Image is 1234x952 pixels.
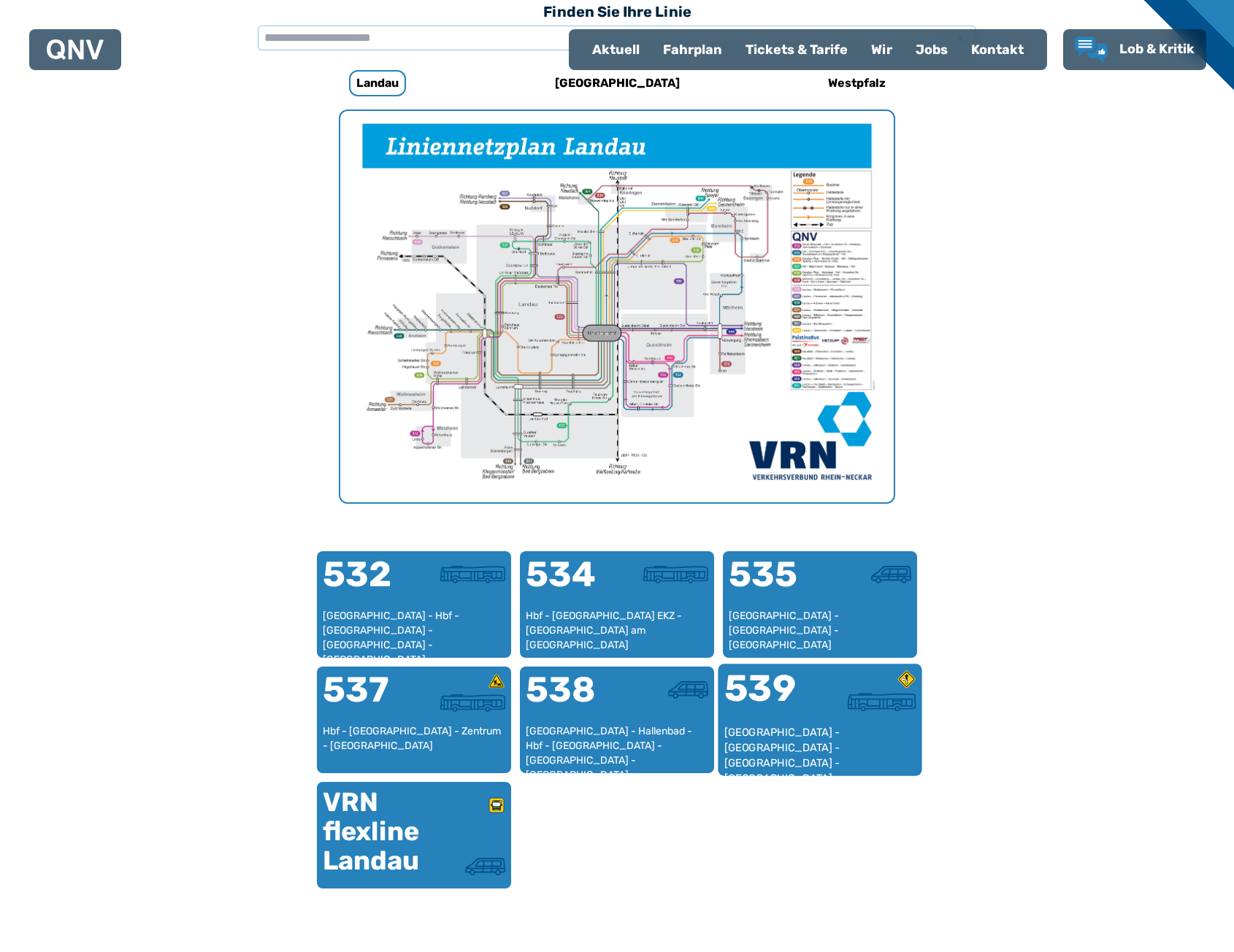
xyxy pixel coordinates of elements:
[47,35,104,64] a: QNV Logo
[859,31,904,69] a: Wir
[959,31,1035,69] a: Kontakt
[822,72,892,95] h6: Westpfalz
[323,672,414,725] div: 537
[729,609,911,652] div: [GEOGRAPHIC_DATA] - [GEOGRAPHIC_DATA] - [GEOGRAPHIC_DATA]
[323,609,505,652] div: [GEOGRAPHIC_DATA] - Hbf - [GEOGRAPHIC_DATA] - [GEOGRAPHIC_DATA] - [GEOGRAPHIC_DATA] - [GEOGRAPHIC...
[440,566,505,583] img: Stadtbus
[1119,41,1195,57] span: Lob & Kritik
[526,672,617,725] div: 538
[871,566,911,583] img: Kleinbus
[729,557,820,610] div: 535
[643,566,708,583] img: Stadtbus
[340,111,894,502] li: 1 von 1
[526,609,708,652] div: Hbf - [GEOGRAPHIC_DATA] EKZ - [GEOGRAPHIC_DATA] am [GEOGRAPHIC_DATA]
[668,681,708,699] img: Kleinbus
[724,670,820,725] div: 539
[323,724,505,767] div: Hbf - [GEOGRAPHIC_DATA] - Zentrum - [GEOGRAPHIC_DATA]
[465,858,505,875] img: Kleinbus
[580,31,651,69] a: Aktuell
[280,66,475,101] a: Landau
[904,31,959,69] a: Jobs
[323,788,414,875] div: VRN flexline Landau
[526,557,617,610] div: 534
[848,693,916,711] img: Stadtbus
[349,70,406,96] h6: Landau
[651,31,734,69] a: Fahrplan
[724,725,916,769] div: [GEOGRAPHIC_DATA] - [GEOGRAPHIC_DATA] - [GEOGRAPHIC_DATA] - [GEOGRAPHIC_DATA] - [GEOGRAPHIC_DATA]...
[734,31,859,69] a: Tickets & Tarife
[323,557,414,610] div: 532
[549,72,686,95] h6: [GEOGRAPHIC_DATA]
[1075,37,1195,63] a: Lob & Kritik
[47,39,104,60] img: QNV Logo
[440,694,505,712] img: Stadtbus
[759,66,954,101] a: Westpfalz
[526,724,708,767] div: [GEOGRAPHIC_DATA] - Hallenbad - Hbf - [GEOGRAPHIC_DATA] - [GEOGRAPHIC_DATA] - [GEOGRAPHIC_DATA]
[340,111,894,502] img: Netzpläne Landau Seite 1 von 1
[520,66,714,101] a: [GEOGRAPHIC_DATA]
[340,111,894,502] div: My Favorite Images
